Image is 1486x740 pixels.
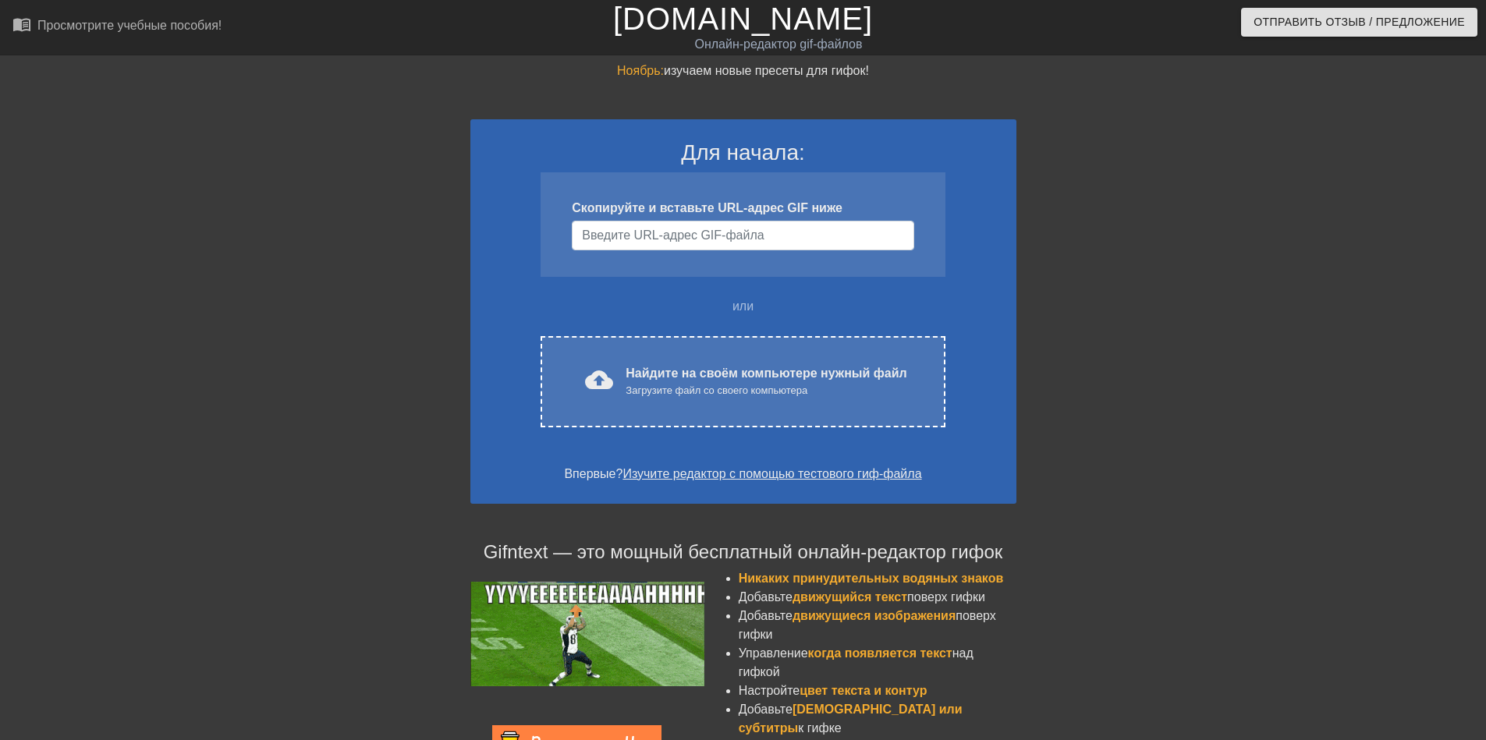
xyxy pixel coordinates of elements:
[664,64,869,77] ya-tr-span: изучаем новые пресеты для гифок!
[798,721,841,735] ya-tr-span: к гифке
[739,646,974,678] ya-tr-span: над гифкой
[739,703,793,716] ya-tr-span: Добавьте
[470,582,704,686] img: football_small.gif
[12,15,222,39] a: Просмотрите учебные пособия!
[1241,8,1477,37] button: Отправить Отзыв / Предложение
[572,201,842,214] ya-tr-span: Скопируйте и вставьте URL-адрес GIF ниже
[793,590,907,604] ya-tr-span: движущийся текст
[626,384,807,396] ya-tr-span: Загрузите файл со своего компьютера
[907,590,985,604] ya-tr-span: поверх гифки
[681,140,805,165] ya-tr-span: Для начала:
[613,2,873,36] a: [DOMAIN_NAME]
[800,684,927,697] ya-tr-span: цвет текста и контур
[12,15,126,34] ya-tr-span: menu_book_бук меню
[572,221,913,250] input: Имя пользователя
[732,299,754,313] ya-tr-span: или
[626,366,906,380] ya-tr-span: Найдите на своём компьютере нужный файл
[1254,12,1465,32] ya-tr-span: Отправить Отзыв / Предложение
[739,590,793,604] ya-tr-span: Добавьте
[564,467,622,480] ya-tr-span: Впервые?
[617,64,664,77] ya-tr-span: Ноябрь:
[739,703,963,735] ya-tr-span: [DEMOGRAPHIC_DATA] или субтитры
[808,646,952,660] ya-tr-span: когда появляется текст
[739,609,793,622] ya-tr-span: Добавьте
[694,37,862,51] ya-tr-span: Онлайн-редактор gif-файлов
[37,19,222,32] ya-tr-span: Просмотрите учебные пособия!
[739,646,808,660] ya-tr-span: Управление
[739,684,800,697] ya-tr-span: Настройте
[585,366,734,394] ya-tr-span: cloud_upload загрузить
[739,572,1004,585] ya-tr-span: Никаких принудительных водяных знаков
[484,541,1003,562] ya-tr-span: Gifntext — это мощный бесплатный онлайн-редактор гифок
[793,609,956,622] ya-tr-span: движущиеся изображения
[622,467,921,480] a: Изучите редактор с помощью тестового гиф-файла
